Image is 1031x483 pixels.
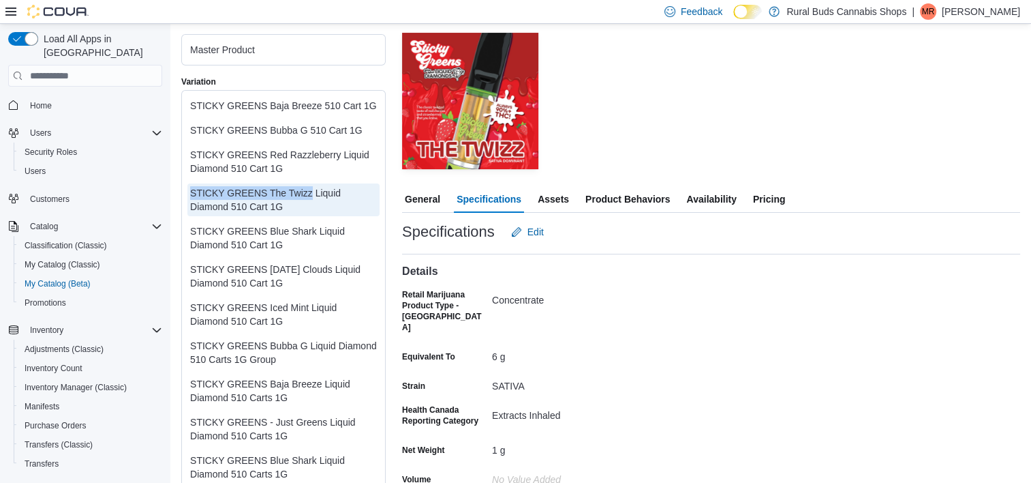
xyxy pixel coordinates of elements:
[190,186,377,214] div: STICKY GREENS The Twizz Liquid Diamond 510 Cart 1G
[25,218,63,235] button: Catalog
[19,437,162,453] span: Transfers (Classic)
[25,382,127,393] span: Inventory Manager (Classic)
[753,186,785,213] span: Pricing
[19,257,162,273] span: My Catalog (Classic)
[25,278,91,289] span: My Catalog (Beta)
[19,379,132,396] a: Inventory Manager (Classic)
[14,378,168,397] button: Inventory Manager (Classic)
[19,257,106,273] a: My Catalog (Classic)
[402,224,495,240] h3: Specifications
[402,381,425,392] label: Strain
[402,351,455,362] label: Equivalent To
[19,341,162,357] span: Adjustments (Classic)
[25,98,57,114] a: Home
[25,259,100,270] span: My Catalog (Classic)
[19,163,51,179] a: Users
[190,148,377,175] div: STICKY GREENS Red Razzleberry Liquid Diamond 510 Cart 1G
[14,236,168,255] button: Classification (Classic)
[912,3,914,20] p: |
[25,439,93,450] span: Transfers (Classic)
[30,325,63,336] span: Inventory
[405,186,440,213] span: General
[30,194,70,205] span: Customers
[14,143,168,162] button: Security Roles
[14,340,168,359] button: Adjustments (Classic)
[402,405,487,426] label: Health Canada Reporting Category
[14,162,168,181] button: Users
[492,346,675,362] div: 6 g
[19,437,98,453] a: Transfers (Classic)
[19,276,162,292] span: My Catalog (Beta)
[25,420,87,431] span: Purchase Orders
[14,274,168,293] button: My Catalog (Beta)
[25,297,66,308] span: Promotions
[25,166,46,177] span: Users
[25,240,107,251] span: Classification (Classic)
[786,3,906,20] p: Rural Buds Cannabis Shops
[19,418,92,434] a: Purchase Orders
[19,295,162,311] span: Promotions
[27,5,89,18] img: Cova
[19,456,64,472] a: Transfers
[190,123,377,137] div: STICKY GREENS Bubba G 510 Cart 1G
[3,95,168,115] button: Home
[492,405,675,421] div: Extracts Inhaled
[681,5,722,18] span: Feedback
[190,415,377,443] div: STICKY GREENS - Just Greens Liquid Diamond 510 Carts 1G
[19,360,88,377] a: Inventory Count
[25,458,59,469] span: Transfers
[190,301,377,328] div: STICKY GREENS Iced Mint Liquid Diamond 510 Cart 1G
[190,263,377,290] div: STICKY GREENS [DATE] Clouds Liquid Diamond 510 Cart 1G
[14,435,168,454] button: Transfers (Classic)
[190,99,377,113] div: STICKY GREENS Baja Breeze 510 Cart 1G
[19,237,112,254] a: Classification (Classic)
[19,379,162,396] span: Inventory Manager (Classic)
[402,289,487,333] label: Retail Marijuana Product Type - [GEOGRAPHIC_DATA]
[19,398,162,415] span: Manifests
[402,265,1020,278] h4: Details
[19,144,82,160] a: Security Roles
[14,359,168,378] button: Inventory Count
[25,363,82,374] span: Inventory Count
[25,191,75,207] a: Customers
[19,144,162,160] span: Security Roles
[19,295,72,311] a: Promotions
[25,322,162,338] span: Inventory
[14,416,168,435] button: Purchase Orders
[942,3,1020,20] p: [PERSON_NAME]
[19,418,162,434] span: Purchase Orders
[25,190,162,207] span: Customers
[30,100,52,111] span: Home
[190,224,377,252] div: STICKY GREENS Blue Shark Liquid Diamond 510 Cart 1G
[14,293,168,312] button: Promotions
[457,186,521,213] span: Specifications
[19,237,162,254] span: Classification (Classic)
[190,377,377,405] div: STICKY GREENS Baja Breeze Liquid Diamond 510 Carts 1G
[3,321,168,340] button: Inventory
[492,375,675,392] div: SATIVA
[25,125,162,141] span: Users
[402,445,444,456] label: Net Weight
[538,186,569,213] span: Assets
[19,456,162,472] span: Transfers
[3,217,168,236] button: Catalog
[19,163,162,179] span: Users
[25,125,57,141] button: Users
[25,401,59,412] span: Manifests
[19,276,96,292] a: My Catalog (Beta)
[686,186,736,213] span: Availability
[14,454,168,473] button: Transfers
[190,454,377,481] div: STICKY GREENS Blue Shark Liquid Diamond 510 Carts 1G
[527,225,544,239] span: Edit
[19,398,65,415] a: Manifests
[585,186,670,213] span: Product Behaviors
[25,147,77,158] span: Security Roles
[25,218,162,235] span: Catalog
[190,339,377,366] div: STICKY GREENS Bubba G Liquid Diamond 510 Carts 1G Group
[25,96,162,113] span: Home
[30,128,51,138] span: Users
[25,344,104,355] span: Adjustments (Classic)
[181,76,216,87] label: Variation
[920,3,936,20] div: Mackenzie Remillard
